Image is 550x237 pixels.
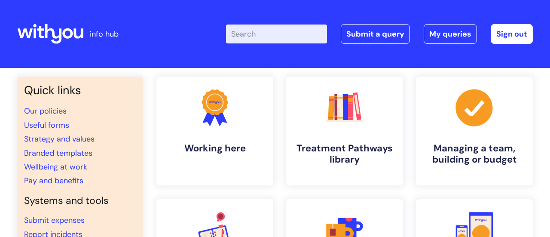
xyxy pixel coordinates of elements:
a: Sign out [491,24,533,44]
a: Treatment Pathways library [286,77,403,185]
h3: Quick links [24,83,136,97]
a: Branded templates [24,148,92,158]
h4: Managing a team, building or budget [423,143,526,166]
input: Search [226,25,327,43]
div: | - [226,24,533,44]
a: Working here [156,77,273,185]
a: Submit a query [341,24,410,44]
h4: Treatment Pathways library [293,143,396,166]
a: Submit expenses [24,215,85,225]
a: Managing a team, building or budget [416,77,533,185]
a: Our policies [24,106,67,116]
a: Wellbeing at work [24,162,87,172]
p: info hub [90,27,119,41]
a: Strategy and values [24,134,95,144]
a: Pay and benefits [24,175,83,186]
h4: Systems and tools [24,195,136,207]
a: My queries [424,24,477,44]
h4: Working here [163,143,266,154]
a: Useful forms [24,120,69,130]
